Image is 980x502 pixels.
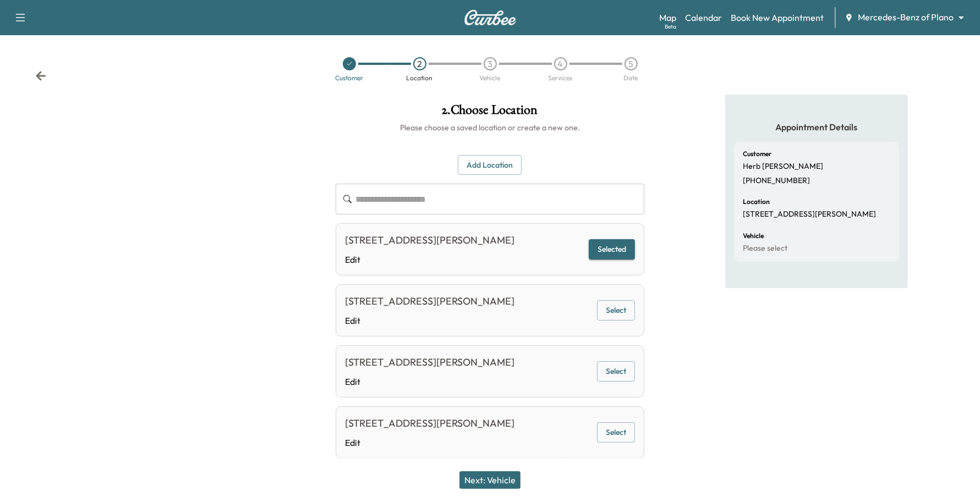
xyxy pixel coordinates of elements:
[625,57,638,70] div: 5
[554,57,567,70] div: 4
[549,75,573,81] div: Services
[858,11,954,24] span: Mercedes-Benz of Plano
[407,75,433,81] div: Location
[597,361,635,382] button: Select
[731,11,824,24] a: Book New Appointment
[480,75,501,81] div: Vehicle
[459,471,521,489] button: Next: Vehicle
[743,198,770,205] h6: Location
[345,355,514,370] div: [STREET_ADDRESS][PERSON_NAME]
[624,75,638,81] div: Date
[743,209,876,219] p: [STREET_ADDRESS][PERSON_NAME]
[413,57,426,70] div: 2
[345,436,514,449] a: Edit
[345,233,514,248] div: [STREET_ADDRESS][PERSON_NAME]
[336,103,645,122] h1: 2 . Choose Location
[659,11,676,24] a: MapBeta
[597,300,635,321] button: Select
[345,294,514,309] div: [STREET_ADDRESS][PERSON_NAME]
[336,122,645,133] h6: Please choose a saved location or create a new one.
[743,244,787,253] p: Please select
[35,70,46,81] div: Back
[743,233,764,239] h6: Vehicle
[345,375,514,388] a: Edit
[335,75,363,81] div: Customer
[743,176,810,186] p: [PHONE_NUMBER]
[597,422,635,443] button: Select
[665,23,676,31] div: Beta
[734,121,899,133] h5: Appointment Details
[464,10,517,25] img: Curbee Logo
[743,162,823,172] p: Herb [PERSON_NAME]
[345,416,514,431] div: [STREET_ADDRESS][PERSON_NAME]
[743,151,771,157] h6: Customer
[484,57,497,70] div: 3
[589,239,635,260] button: Selected
[345,253,514,266] a: Edit
[458,155,522,175] button: Add Location
[345,314,514,327] a: Edit
[685,11,722,24] a: Calendar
